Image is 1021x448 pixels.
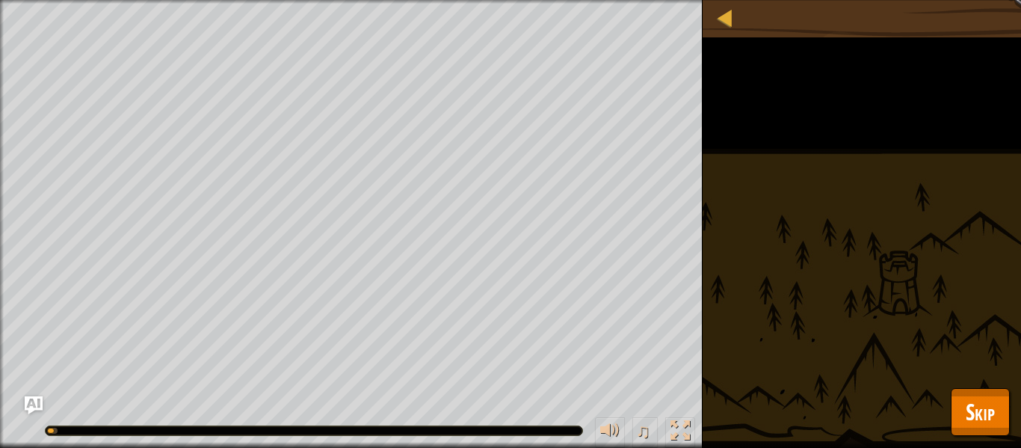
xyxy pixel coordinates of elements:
[665,417,695,448] button: Toggle fullscreen
[966,396,995,427] span: Skip
[595,417,625,448] button: Adjust volume
[951,388,1010,436] button: Skip
[632,417,658,448] button: ♫
[25,396,43,414] button: Ask AI
[635,420,650,442] span: ♫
